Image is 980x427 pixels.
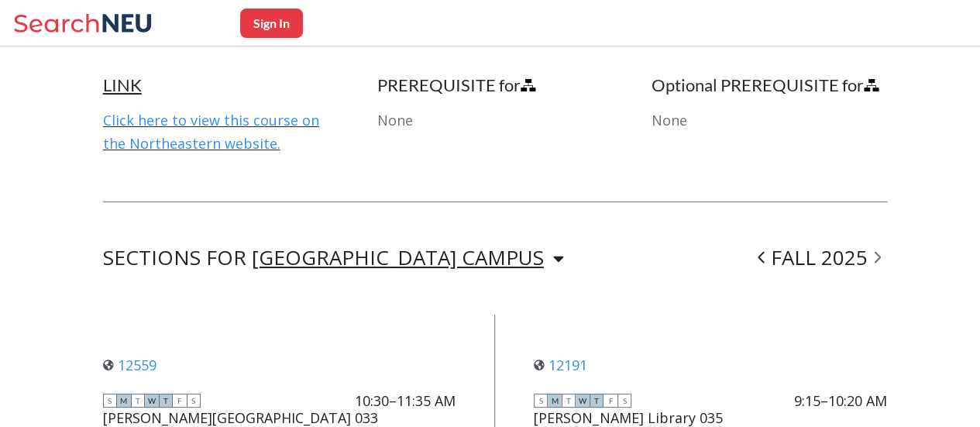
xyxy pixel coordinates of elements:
[187,394,201,408] span: S
[377,74,613,96] h4: PREREQUISITE for
[617,394,631,408] span: S
[131,394,145,408] span: T
[173,394,187,408] span: F
[103,111,319,153] a: Click here to view this course on the Northeastern website.
[652,111,687,129] span: None
[751,249,887,267] div: FALL 2025
[117,394,131,408] span: M
[103,356,156,374] a: 12559
[103,409,378,426] div: [PERSON_NAME][GEOGRAPHIC_DATA] 033
[103,394,117,408] span: S
[534,394,548,408] span: S
[355,392,456,409] div: 10:30–11:35 AM
[794,392,887,409] div: 9:15–10:20 AM
[652,74,887,96] h4: Optional PREREQUISITE for
[377,111,413,129] span: None
[603,394,617,408] span: F
[103,74,339,96] h4: LINK
[548,394,562,408] span: M
[534,409,722,426] div: [PERSON_NAME] Library 035
[562,394,576,408] span: T
[590,394,603,408] span: T
[159,394,173,408] span: T
[145,394,159,408] span: W
[252,249,544,266] div: [GEOGRAPHIC_DATA] CAMPUS
[534,356,587,374] a: 12191
[103,249,564,267] div: SECTIONS FOR
[240,9,303,38] button: Sign In
[576,394,590,408] span: W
